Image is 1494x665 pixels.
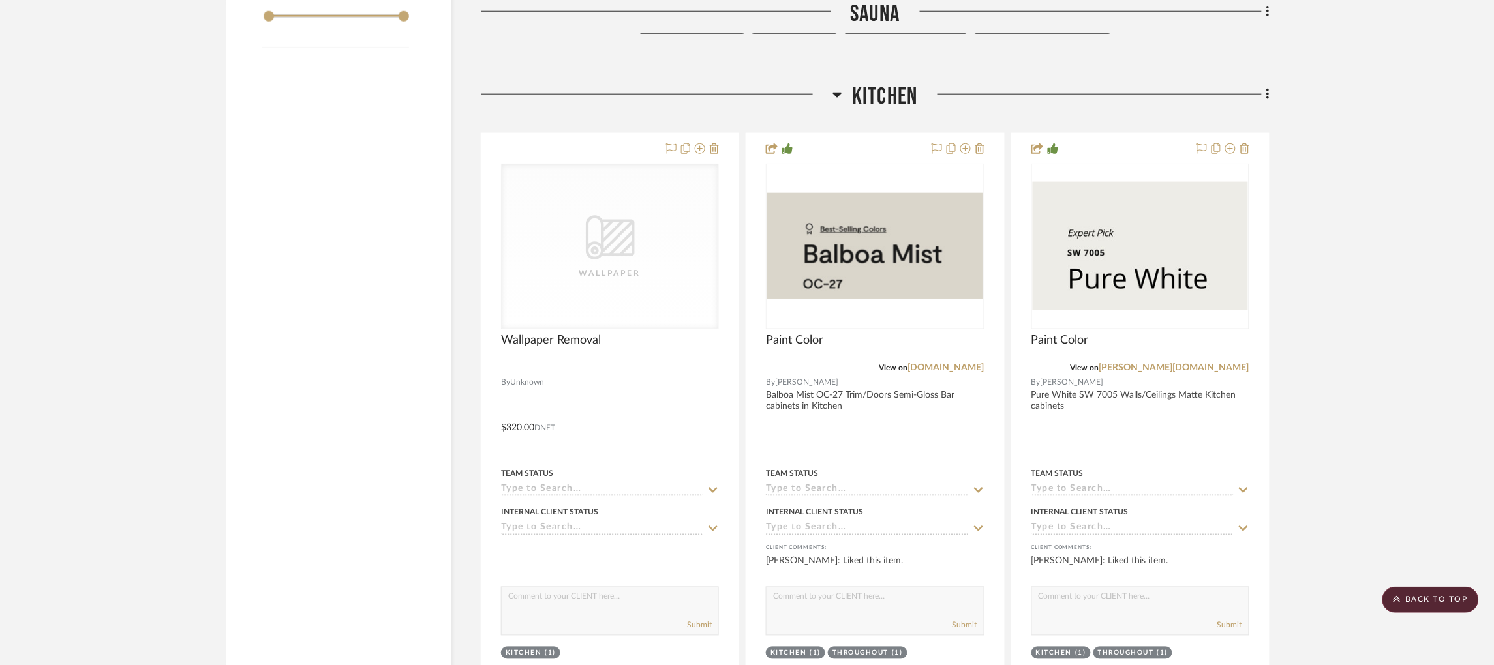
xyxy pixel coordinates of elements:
[687,619,712,631] button: Submit
[501,333,601,347] span: Wallpaper Removal
[766,523,968,535] input: Type to Search…
[908,363,984,372] a: [DOMAIN_NAME]
[501,468,553,480] div: Team Status
[1098,649,1154,658] div: Throughout
[810,649,821,658] div: (1)
[852,83,917,111] span: Kitchen
[1031,523,1234,535] input: Type to Search…
[1031,507,1129,518] div: Internal Client Status
[1036,649,1073,658] div: Kitchen
[501,523,703,535] input: Type to Search…
[766,484,968,497] input: Type to Search…
[510,376,544,389] span: Unknown
[1099,363,1249,372] a: [PERSON_NAME][DOMAIN_NAME]
[766,555,984,581] div: [PERSON_NAME]: Liked this item.
[832,649,889,658] div: Throughout
[767,193,983,299] img: Paint Color
[501,376,510,389] span: By
[545,649,556,658] div: (1)
[766,507,863,518] div: Internal Client Status
[767,164,983,329] div: 0
[766,376,775,389] span: By
[1157,649,1168,658] div: (1)
[1075,649,1086,658] div: (1)
[770,649,807,658] div: Kitchen
[1031,333,1089,347] span: Paint Color
[501,507,598,518] div: Internal Client Status
[1071,364,1099,372] span: View on
[775,376,838,389] span: [PERSON_NAME]
[953,619,977,631] button: Submit
[1031,484,1234,497] input: Type to Search…
[1041,376,1104,389] span: [PERSON_NAME]
[501,484,703,497] input: Type to Search…
[892,649,903,658] div: (1)
[1033,182,1248,310] img: Paint Color
[1031,468,1084,480] div: Team Status
[1031,555,1249,581] div: [PERSON_NAME]: Liked this item.
[506,649,542,658] div: Kitchen
[545,267,675,280] div: Wallpaper
[879,364,908,372] span: View on
[1382,587,1479,613] scroll-to-top-button: BACK TO TOP
[766,333,823,347] span: Paint Color
[1031,376,1041,389] span: By
[1217,619,1242,631] button: Submit
[766,468,818,480] div: Team Status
